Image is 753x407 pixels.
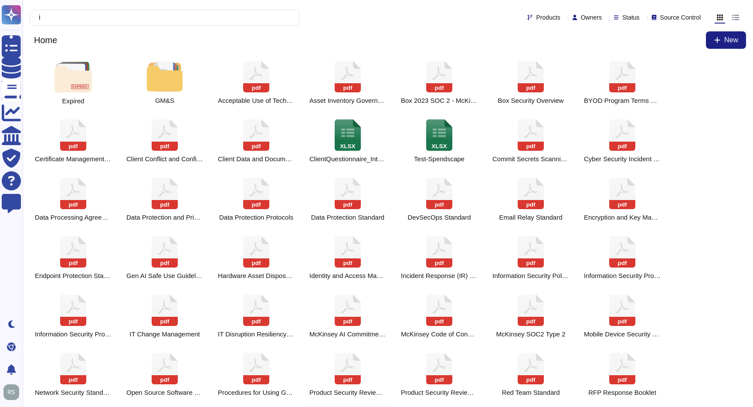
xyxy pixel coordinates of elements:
span: Mobile Device Security Standard.pdf [584,330,661,338]
span: Client Data and Document Management Policy.pdf [218,155,295,163]
span: ClientQuestionnaire.xlsx [414,155,465,163]
span: Incident Response (IR) Standard for Product Teams.pdf [401,272,478,280]
span: Hardware Asset Disposal Standard.pdf [218,272,295,280]
span: Data Protection Protocols.pdf [219,214,293,221]
span: Endpoint Protection Standard.pdf [35,272,112,280]
span: Product Security Review Standard.pdf [309,389,386,397]
span: Red Team Standard.pdf [502,389,560,397]
span: RFP Response Booklet.pdf [588,389,656,397]
span: Status [622,14,640,20]
span: Open Source Software Standard.pdf [126,389,203,397]
button: New [706,31,746,49]
span: BYOD Program Terms of Use.pdf [584,97,661,105]
span: DevSecOps Standard.pdf [407,214,471,221]
span: Network Security Standard.pdf [35,389,112,397]
span: Procedures for Using Gen AI to Develop Code.pdf [218,389,295,397]
img: user [3,384,19,400]
button: user [2,383,25,402]
span: Asset Inventory Governance Standard.pdf [309,97,386,105]
span: Source Control [660,14,701,20]
span: Product Security Review Standard.pdf [401,389,478,397]
span: McKinsey AI Commitments.pdf [309,330,386,338]
span: Encryption and Key Management Standard.pdf [584,214,661,221]
span: Data Protection Standard.pdf [311,214,384,221]
span: IT Change Management Training Deck.pdf [129,330,200,338]
span: Box Security Overview V1.5.pdf [498,97,564,105]
span: Client Conflict and Confidentiality Policy.pdf [126,155,203,163]
span: Products [536,14,560,20]
span: McKinsey Code of Conduct may 2024.pdf [401,330,478,338]
span: McKinsey ISAE3000 SOC2 Type 2.pdf [496,330,566,338]
span: Gen AI Safe Use Guidelines.pdf [126,272,203,280]
span: Box 2023 SOC 2 - McKinsey & Company, Inc.pdf [401,97,478,105]
span: Identity and Access Management Standard.pdf [309,272,386,280]
span: Certificate Management Standard.pdf [35,155,112,163]
span: Data Protection and Privacy Policy.pdf [126,214,203,221]
span: Email Relay Standard.pdf [499,214,562,221]
span: IT Disruption Resiliency (DR) Standard.pdf [218,330,295,338]
span: Home [30,34,61,47]
span: Expired [62,98,85,104]
img: folder [54,62,92,92]
span: Owners [581,14,602,20]
span: Information Security Program Overview.pdf [35,330,112,338]
span: Information Security Policy.pdf [492,272,569,280]
span: Data Processing Agreement.pdf [35,214,112,221]
span: Commit Secrets Scanning Standard.pdf [492,155,569,163]
span: Information Security Program Overview.pdf [584,272,661,280]
span: GM&S [155,97,174,105]
span: ClientQuestionnaire_Internal (2).xlsx [309,155,386,163]
input: Search by keywords [34,10,290,25]
span: New [724,37,738,44]
span: Cyber Security Incident Response Plan 1.6.pdf [584,155,661,163]
span: Acceptable Use of Technology Policy.pdf [218,97,295,105]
